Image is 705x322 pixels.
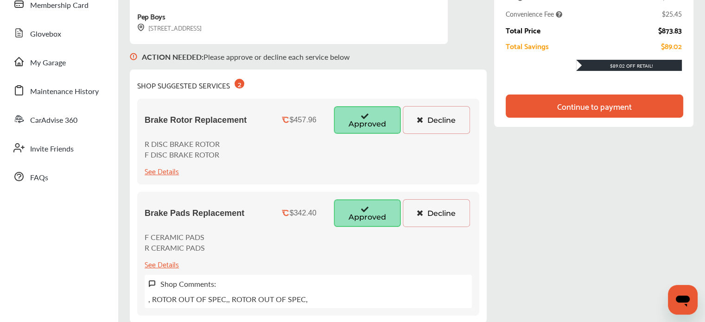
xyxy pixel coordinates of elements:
[235,79,244,88] div: 2
[145,232,205,242] p: F CERAMIC PADS
[8,136,109,160] a: Invite Friends
[30,143,74,155] span: Invite Friends
[142,51,350,62] p: Please approve or decline each service below
[658,26,682,34] div: $873.83
[130,44,137,69] img: svg+xml;base64,PHN2ZyB3aWR0aD0iMTYiIGhlaWdodD0iMTciIHZpZXdCb3g9IjAgMCAxNiAxNyIgZmlsbD0ibm9uZSIgeG...
[8,107,109,131] a: CarAdvise 360
[30,114,77,126] span: CarAdvise 360
[145,149,220,160] p: F DISC BRAKE ROTOR
[145,242,205,253] p: R CERAMIC PADS
[142,51,203,62] b: ACTION NEEDED :
[668,285,698,315] iframe: Button to launch messaging window
[145,115,247,125] span: Brake Rotor Replacement
[160,278,216,289] label: Shop Comments:
[506,26,540,34] div: Total Price
[8,21,109,45] a: Glovebox
[30,86,99,98] span: Maintenance History
[30,57,66,69] span: My Garage
[8,50,109,74] a: My Garage
[148,294,308,304] p: , ROTOR OUT OF SPEC,, ROTOR OUT OF SPEC,
[148,280,156,288] img: svg+xml;base64,PHN2ZyB3aWR0aD0iMTYiIGhlaWdodD0iMTciIHZpZXdCb3g9IjAgMCAxNiAxNyIgZmlsbD0ibm9uZSIgeG...
[137,10,165,22] div: Pep Boys
[334,199,401,227] button: Approved
[661,42,682,50] div: $89.02
[403,199,470,227] button: Decline
[8,78,109,102] a: Maintenance History
[137,24,145,32] img: svg+xml;base64,PHN2ZyB3aWR0aD0iMTYiIGhlaWdodD0iMTciIHZpZXdCb3g9IjAgMCAxNiAxNyIgZmlsbD0ibm9uZSIgeG...
[145,258,179,270] div: See Details
[145,164,179,177] div: See Details
[290,209,317,217] div: $342.40
[506,42,549,50] div: Total Savings
[557,101,632,111] div: Continue to payment
[290,116,317,124] div: $457.96
[334,106,401,134] button: Approved
[506,9,562,19] span: Convenience Fee
[145,208,244,218] span: Brake Pads Replacement
[8,164,109,189] a: FAQs
[576,63,682,69] div: $89.02 Off Retail!
[30,28,61,40] span: Glovebox
[30,172,48,184] span: FAQs
[137,77,244,91] div: SHOP SUGGESTED SERVICES
[662,9,682,19] div: $25.45
[145,139,220,149] p: R DISC BRAKE ROTOR
[137,22,202,33] div: [STREET_ADDRESS]
[403,106,470,134] button: Decline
